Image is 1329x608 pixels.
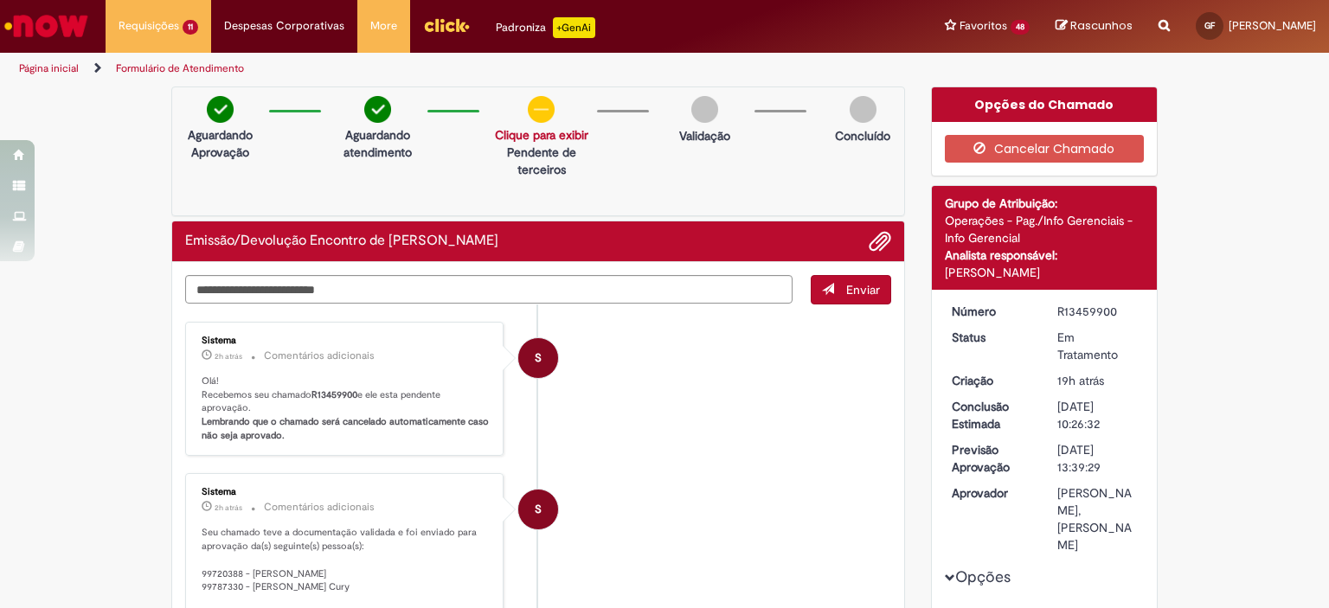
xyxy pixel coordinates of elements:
div: [DATE] 13:39:29 [1057,441,1138,476]
small: Comentários adicionais [264,349,375,363]
span: 19h atrás [1057,373,1104,388]
div: [PERSON_NAME], [PERSON_NAME] [1057,484,1138,554]
dt: Aprovador [939,484,1045,502]
span: 11 [183,20,198,35]
div: [PERSON_NAME] [945,264,1145,281]
ul: Trilhas de página [13,53,873,85]
time: 29/08/2025 11:39:40 [215,351,242,362]
div: System [518,490,558,529]
div: Sistema [202,336,490,346]
b: R13459900 [311,388,357,401]
textarea: Digite sua mensagem aqui... [185,275,793,304]
img: ServiceNow [2,9,91,43]
span: More [370,17,397,35]
img: check-circle-green.png [207,96,234,123]
h2: Emissão/Devolução Encontro de Contas Fornecedor Histórico de tíquete [185,234,498,249]
span: S [535,489,542,530]
div: System [518,338,558,378]
img: img-circle-grey.png [850,96,876,123]
div: R13459900 [1057,303,1138,320]
span: 2h atrás [215,351,242,362]
div: Sistema [202,487,490,497]
p: Olá! Recebemos seu chamado e ele esta pendente aprovação. [202,374,490,443]
p: Validação [679,127,730,144]
div: Analista responsável: [945,246,1145,264]
span: Enviar [846,282,880,298]
img: circle-minus.png [528,96,555,123]
time: 28/08/2025 18:53:11 [1057,373,1104,388]
div: Padroniza [496,17,595,38]
a: Página inicial [19,61,79,75]
div: Opções do Chamado [932,87,1158,122]
b: Lembrando que o chamado será cancelado automaticamente caso não seja aprovado. [202,415,491,442]
a: Rascunhos [1056,18,1133,35]
time: 29/08/2025 11:39:31 [215,502,242,513]
span: GF [1204,20,1215,31]
img: check-circle-green.png [364,96,391,123]
dt: Status [939,329,1045,346]
span: Favoritos [960,17,1007,35]
div: 28/08/2025 18:53:11 [1057,372,1138,389]
span: Rascunhos [1070,17,1133,34]
a: Formulário de Atendimento [116,61,244,75]
small: Comentários adicionais [264,500,375,515]
div: Grupo de Atribuição: [945,195,1145,212]
span: Requisições [119,17,179,35]
div: [DATE] 10:26:32 [1057,398,1138,432]
dt: Conclusão Estimada [939,398,1045,432]
p: Concluído [835,127,890,144]
button: Adicionar anexos [869,230,891,253]
dt: Previsão Aprovação [939,441,1045,476]
span: S [535,337,542,379]
button: Enviar [811,275,891,304]
p: Pendente de terceiros [495,144,588,178]
p: Aguardando Aprovação [179,126,260,161]
span: 2h atrás [215,502,242,513]
div: Operações - Pag./Info Gerenciais - Info Gerencial [945,212,1145,246]
p: Aguardando atendimento [337,126,418,161]
dt: Criação [939,372,1045,389]
a: Clique para exibir [495,127,588,143]
p: +GenAi [553,17,595,38]
span: [PERSON_NAME] [1229,18,1316,33]
img: img-circle-grey.png [691,96,718,123]
dt: Número [939,303,1045,320]
button: Cancelar Chamado [945,135,1145,163]
div: Em Tratamento [1057,329,1138,363]
span: Despesas Corporativas [224,17,344,35]
span: 48 [1011,20,1030,35]
img: click_logo_yellow_360x200.png [423,12,470,38]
